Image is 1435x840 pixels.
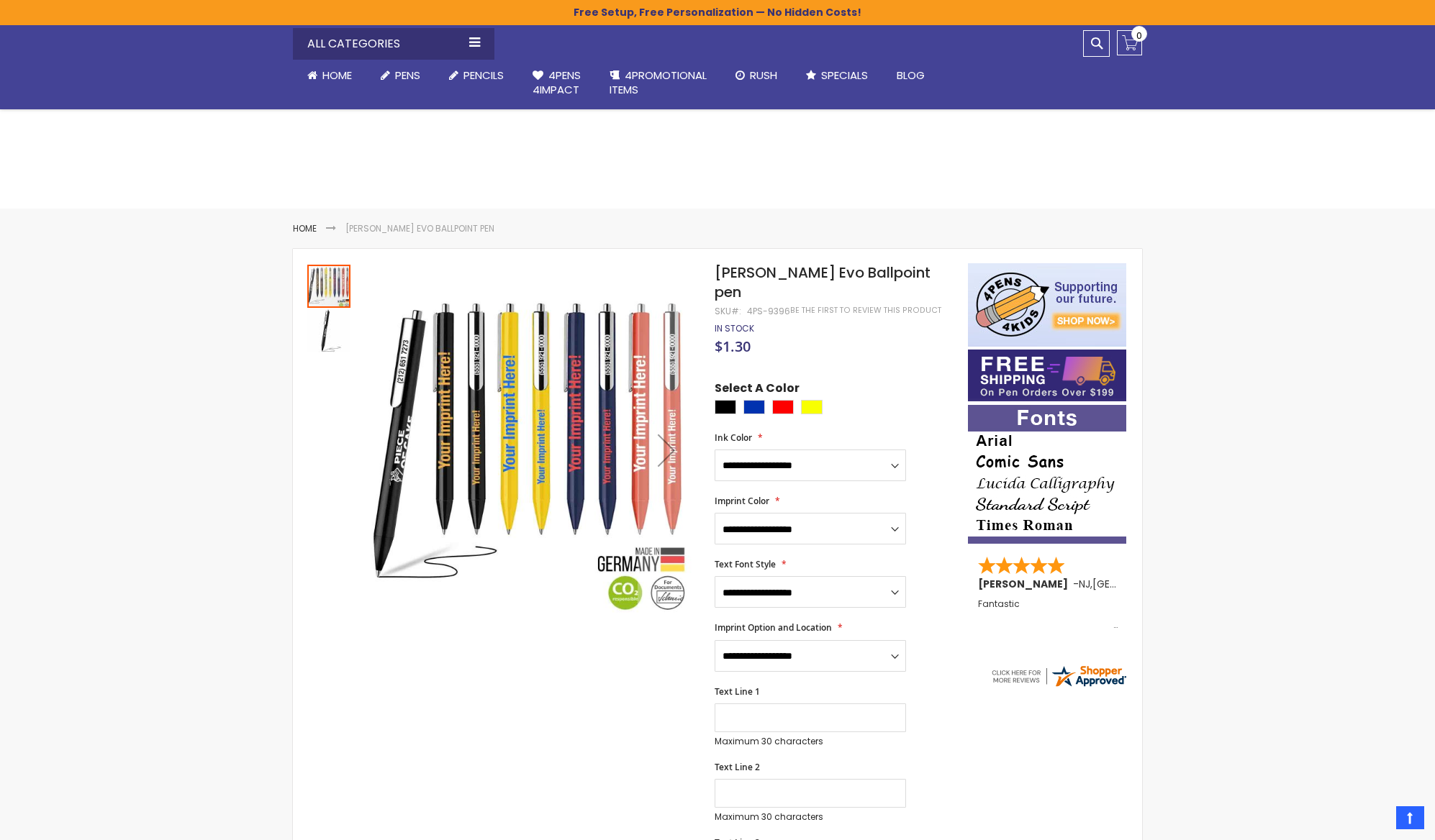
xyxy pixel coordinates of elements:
[307,309,350,352] img: Schneider Evo Ballpoint pen
[395,68,420,83] span: Pens
[307,308,350,352] div: Schneider Evo Ballpoint pen
[1073,577,1198,591] span: - ,
[772,400,794,414] div: Red
[322,68,352,83] span: Home
[715,322,754,334] span: In stock
[715,621,832,634] span: Imprint Option and Location
[750,68,777,83] span: Rush
[743,400,765,414] div: Blue
[293,28,494,60] div: All Categories
[366,60,435,91] a: Pens
[1079,577,1090,591] span: NJ
[968,350,1126,401] img: Free shipping on orders over $199
[345,223,494,234] li: [PERSON_NAME] Evo Ballpoint pen
[978,577,1073,591] span: [PERSON_NAME]
[715,380,800,400] span: Select A Color
[366,284,695,613] img: Schneider Evo Ballpoint pen
[715,337,751,356] span: $1.30
[715,432,752,444] span: Ink Color
[715,761,760,773] span: Text Line 2
[790,305,941,316] a: Be the first to review this product
[307,263,352,308] div: Schneider Evo Ballpoint pen
[990,680,1128,692] a: 4pens.com certificate URL
[882,60,939,91] a: Blog
[968,405,1126,544] img: font-personalization-examples
[978,599,1118,630] div: Fantastic
[518,60,595,106] a: 4Pens4impact
[463,68,504,83] span: Pencils
[1136,29,1142,42] span: 0
[638,263,695,636] div: Next
[1092,577,1198,591] span: [GEOGRAPHIC_DATA]
[897,68,925,83] span: Blog
[533,68,581,97] span: 4Pens 4impact
[715,400,736,414] div: Black
[968,263,1126,347] img: 4pens 4 kids
[715,323,754,334] div: Availability
[715,558,776,570] span: Text Font Style
[747,306,790,317] div: 4PS-9396
[715,262,931,302] span: [PERSON_NAME] Evo Ballpoint pen
[990,663,1128,689] img: 4pens.com widget logo
[293,60,366,91] a: Home
[715,495,769,507] span: Imprint Color
[715,811,906,823] p: Maximum 30 characters
[610,68,707,97] span: 4PROMOTIONAL ITEMS
[792,60,882,91] a: Specials
[715,305,741,317] strong: SKU
[801,400,823,414] div: Yellow
[715,685,760,698] span: Text Line 1
[721,60,792,91] a: Rush
[1117,30,1142,55] a: 0
[715,736,906,747] p: Maximum 30 characters
[293,222,317,234] a: Home
[821,68,868,83] span: Specials
[595,60,721,106] a: 4PROMOTIONALITEMS
[435,60,518,91] a: Pencils
[1316,801,1435,840] iframe: Reseñas de Clientes en Google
